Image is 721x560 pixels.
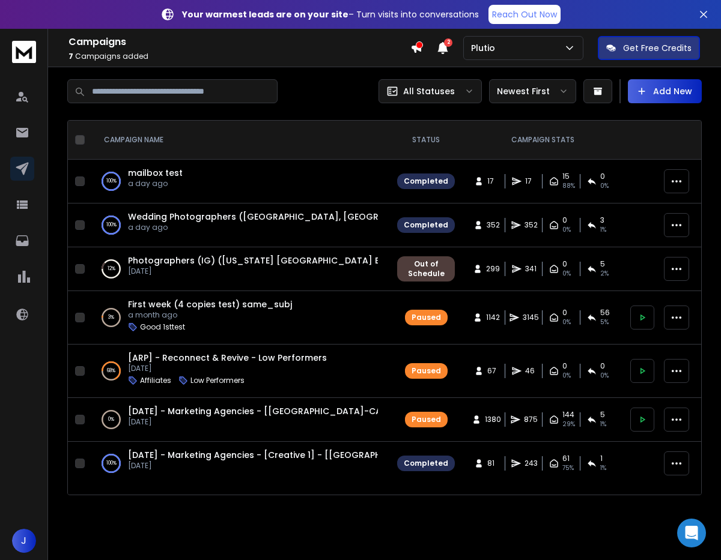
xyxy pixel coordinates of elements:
[600,454,603,463] span: 1
[390,121,462,160] th: STATUS
[90,345,390,398] td: 68%[ARP] - Reconnect & Revive - Low Performers[DATE]AffiliatesLow Performers
[412,366,441,376] div: Paused
[562,420,575,429] span: 29 %
[108,312,114,324] p: 3 %
[128,352,327,364] a: [ARP] - Reconnect & Revive - Low Performers
[404,176,448,186] div: Completed
[489,79,576,103] button: Newest First
[600,410,605,420] span: 5
[68,51,73,61] span: 7
[106,175,117,187] p: 100 %
[128,266,378,276] p: [DATE]
[90,160,390,203] td: 100%mailbox testa day ago
[600,259,605,269] span: 5
[106,219,117,231] p: 100 %
[562,361,567,371] span: 0
[598,36,700,60] button: Get Free Credits
[128,405,441,417] a: [DATE] - Marketing Agencies - [[GEOGRAPHIC_DATA]-CA-All] - 250107
[488,5,561,24] a: Reach Out Now
[562,172,570,181] span: 15
[487,459,499,468] span: 81
[107,365,115,377] p: 68 %
[471,42,500,54] p: Plutio
[600,371,609,381] span: 0 %
[444,38,452,47] span: 2
[182,8,348,20] strong: Your warmest leads are on your site
[128,310,292,320] p: a month ago
[90,442,390,486] td: 100%[DATE] - Marketing Agencies - [Creative 1] - [[GEOGRAPHIC_DATA]-[GEOGRAPHIC_DATA] - [GEOGRAPH...
[600,215,604,225] span: 3
[600,308,610,318] span: 56
[108,263,115,275] p: 12 %
[600,463,606,473] span: 1 %
[562,371,571,381] span: 0%
[90,121,390,160] th: CAMPAIGN NAME
[486,264,500,274] span: 299
[623,42,692,54] p: Get Free Credits
[487,366,499,376] span: 67
[600,172,605,181] span: 0
[562,308,567,318] span: 0
[404,259,448,278] div: Out of Schedule
[600,181,609,191] span: 0 %
[600,420,606,429] span: 1 %
[525,220,538,230] span: 352
[562,181,575,191] span: 88 %
[90,291,390,345] td: 3%First week (4 copies test) same_subja month agoGood 1sttest
[412,313,441,322] div: Paused
[182,8,479,20] p: – Turn visits into conversations
[462,121,623,160] th: CAMPAIGN STATS
[525,264,537,274] span: 341
[90,247,390,291] td: 12%Photographers (IG) ([US_STATE] [GEOGRAPHIC_DATA] Broad)[DATE]
[600,318,609,327] span: 5 %
[677,519,706,547] div: Open Intercom Messenger
[492,8,557,20] p: Reach Out Now
[562,318,571,327] span: 0%
[404,459,448,468] div: Completed
[562,463,574,473] span: 75 %
[562,454,570,463] span: 61
[190,376,245,385] p: Low Performers
[140,322,185,332] p: Good 1sttest
[485,415,501,424] span: 1380
[562,215,567,225] span: 0
[600,269,609,278] span: 2 %
[128,223,378,232] p: a day ago
[68,35,410,49] h1: Campaigns
[140,376,171,385] p: Affiliates
[12,41,36,63] img: logo
[524,415,538,424] span: 875
[108,414,114,426] p: 0 %
[68,52,410,61] p: Campaigns added
[525,366,537,376] span: 46
[562,225,571,235] span: 0%
[600,361,605,371] span: 0
[525,459,538,468] span: 243
[128,364,327,373] p: [DATE]
[128,449,703,461] a: [DATE] - Marketing Agencies - [Creative 1] - [[GEOGRAPHIC_DATA]-[GEOGRAPHIC_DATA] - [GEOGRAPHIC_D...
[90,203,390,247] td: 100%Wedding Photographers ([GEOGRAPHIC_DATA], [GEOGRAPHIC_DATA], [US_STATE], [GEOGRAPHIC_DATA], [...
[128,417,378,427] p: [DATE]
[600,225,606,235] span: 1 %
[562,410,574,420] span: 144
[486,313,500,322] span: 1142
[128,167,183,179] a: mailbox test
[404,220,448,230] div: Completed
[562,259,567,269] span: 0
[487,220,500,230] span: 352
[128,298,292,310] a: First week (4 copies test) same_subj
[403,85,455,97] p: All Statuses
[487,176,499,186] span: 17
[90,398,390,442] td: 0%[DATE] - Marketing Agencies - [[GEOGRAPHIC_DATA]-CA-All] - 250107[DATE]
[12,529,36,553] button: J
[128,254,406,266] a: Photographers (IG) ([US_STATE] [GEOGRAPHIC_DATA] Broad)
[628,79,702,103] button: Add New
[412,415,441,424] div: Paused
